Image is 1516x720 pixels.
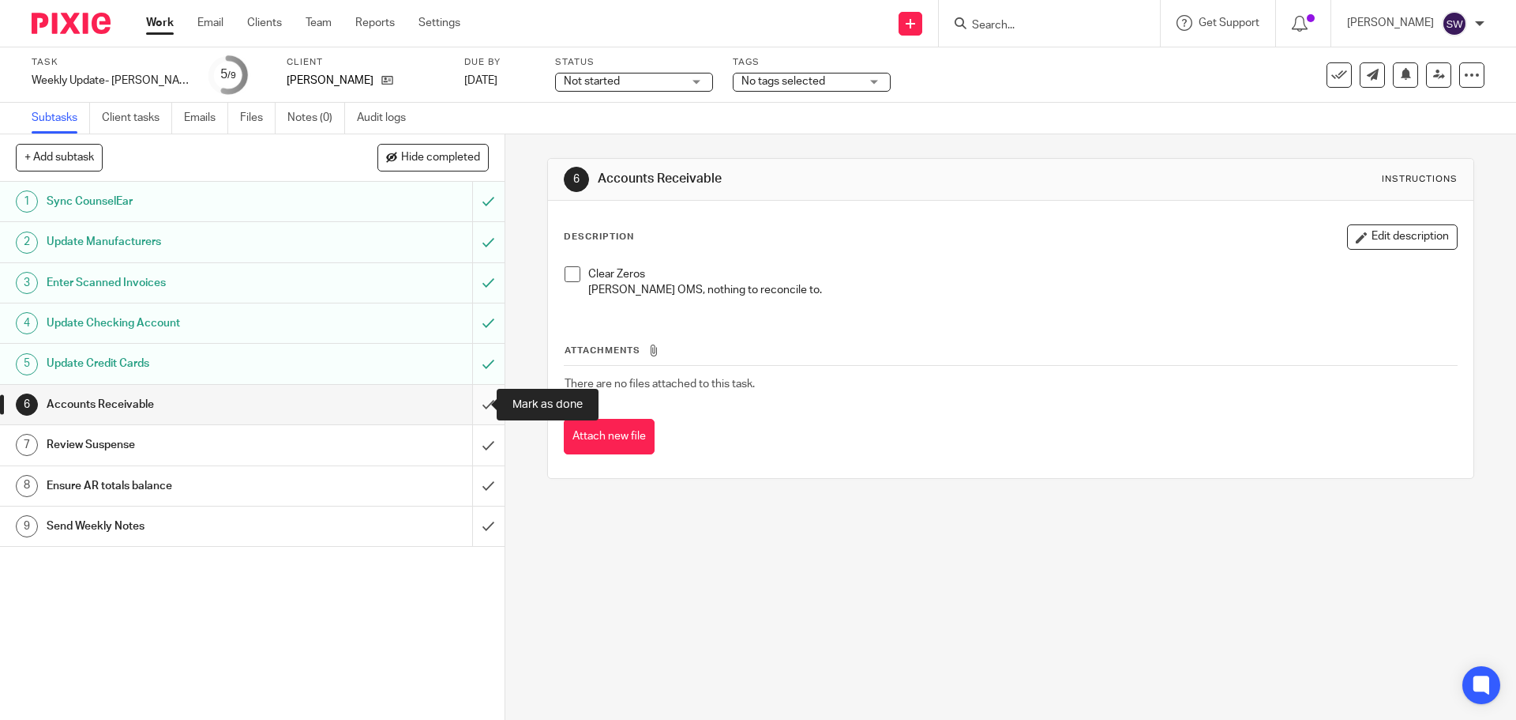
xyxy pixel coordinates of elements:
button: + Add subtask [16,144,103,171]
p: [PERSON_NAME] [287,73,373,89]
a: Subtasks [32,103,90,134]
div: Weekly Update- Tackaberry [32,73,189,89]
input: Search [970,19,1113,33]
a: Audit logs [357,103,418,134]
span: Hide completed [401,152,480,164]
h1: Review Suspense [47,433,320,457]
div: 4 [16,312,38,334]
div: Instructions [1382,173,1458,186]
span: No tags selected [741,76,825,87]
a: Reports [355,15,395,31]
a: Team [306,15,332,31]
div: 5 [16,353,38,375]
div: 2 [16,232,38,254]
h1: Update Checking Account [47,311,320,335]
h1: Send Weekly Notes [47,515,320,538]
label: Task [32,56,189,69]
a: Notes (0) [287,103,345,134]
span: [DATE] [464,75,497,86]
h1: Update Credit Cards [47,352,320,375]
h1: Sync CounselEar [47,190,320,213]
span: Not started [564,76,620,87]
p: Description [564,231,634,243]
div: 5 [220,66,236,84]
a: Clients [247,15,282,31]
label: Status [555,56,713,69]
a: Settings [418,15,460,31]
a: Work [146,15,174,31]
span: Get Support [1199,17,1259,28]
div: 6 [16,394,38,416]
a: Files [240,103,276,134]
div: 1 [16,190,38,213]
div: 9 [16,515,38,537]
img: svg%3E [1442,11,1467,36]
h1: Accounts Receivable [598,171,1045,187]
div: 6 [564,167,589,192]
div: 3 [16,272,38,294]
p: [PERSON_NAME] [1347,15,1434,31]
h1: Ensure AR totals balance [47,474,320,498]
h1: Update Manufacturers [47,230,320,254]
button: Edit description [1347,224,1458,250]
a: Emails [184,103,228,134]
div: 8 [16,475,38,497]
label: Client [287,56,445,69]
h1: Enter Scanned Invoices [47,271,320,295]
label: Tags [733,56,891,69]
p: Clear Zeros [588,266,1456,282]
a: Client tasks [102,103,172,134]
span: There are no files attached to this task. [565,379,755,390]
small: /9 [227,71,236,80]
div: 7 [16,434,38,456]
h1: Accounts Receivable [47,393,320,417]
span: Attachments [565,346,640,355]
a: Email [197,15,223,31]
button: Attach new file [564,419,655,454]
div: Weekly Update- [PERSON_NAME] [32,73,189,89]
button: Hide completed [377,144,489,171]
p: [PERSON_NAME] OMS, nothing to reconcile to. [588,282,1456,298]
img: Pixie [32,13,111,34]
label: Due by [464,56,535,69]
